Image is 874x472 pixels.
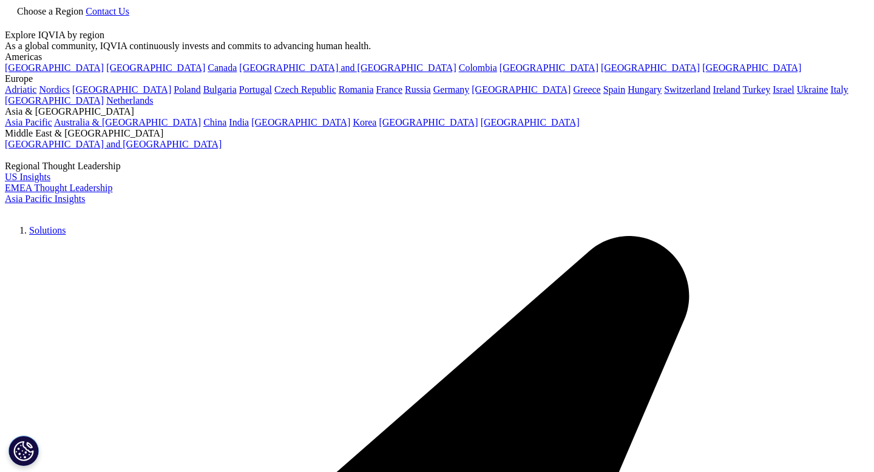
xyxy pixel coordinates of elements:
a: Australia & [GEOGRAPHIC_DATA] [54,117,201,127]
a: Israel [773,84,794,95]
a: [GEOGRAPHIC_DATA] and [GEOGRAPHIC_DATA] [5,139,222,149]
a: [GEOGRAPHIC_DATA] [5,95,104,106]
a: [GEOGRAPHIC_DATA] [5,62,104,73]
a: Italy [830,84,848,95]
a: [GEOGRAPHIC_DATA] [702,62,801,73]
a: Ukraine [797,84,828,95]
div: As a global community, IQVIA continuously invests and commits to advancing human health. [5,41,869,52]
div: Americas [5,52,869,62]
a: China [203,117,226,127]
a: France [376,84,403,95]
a: Germany [433,84,470,95]
div: Regional Thought Leadership [5,161,869,172]
a: Switzerland [664,84,710,95]
a: [GEOGRAPHIC_DATA] [601,62,700,73]
a: Colombia [459,62,497,73]
a: Romania [339,84,374,95]
a: [GEOGRAPHIC_DATA] [251,117,350,127]
a: Asia Pacific Insights [5,194,85,204]
div: Middle East & [GEOGRAPHIC_DATA] [5,128,869,139]
a: US Insights [5,172,50,182]
a: Greece [573,84,600,95]
a: [GEOGRAPHIC_DATA] [472,84,571,95]
a: Turkey [743,84,771,95]
div: Explore IQVIA by region [5,30,869,41]
a: Bulgaria [203,84,237,95]
a: Czech Republic [274,84,336,95]
a: Poland [174,84,200,95]
a: Korea [353,117,376,127]
a: [GEOGRAPHIC_DATA] [106,62,205,73]
a: Canada [208,62,237,73]
a: [GEOGRAPHIC_DATA] [379,117,478,127]
span: Choose a Region [17,6,83,16]
a: Portugal [239,84,272,95]
a: Adriatic [5,84,36,95]
a: India [229,117,249,127]
a: Asia Pacific [5,117,52,127]
a: Spain [603,84,625,95]
a: Nordics [39,84,70,95]
a: Netherlands [106,95,153,106]
a: Hungary [628,84,662,95]
a: Solutions [29,225,66,235]
a: [GEOGRAPHIC_DATA] and [GEOGRAPHIC_DATA] [239,62,456,73]
a: Ireland [713,84,740,95]
a: [GEOGRAPHIC_DATA] [72,84,171,95]
a: [GEOGRAPHIC_DATA] [500,62,598,73]
div: Asia & [GEOGRAPHIC_DATA] [5,106,869,117]
div: Europe [5,73,869,84]
button: Cookies Settings [8,436,39,466]
a: Russia [405,84,431,95]
a: [GEOGRAPHIC_DATA] [481,117,580,127]
a: Contact Us [86,6,129,16]
a: EMEA Thought Leadership [5,183,112,193]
